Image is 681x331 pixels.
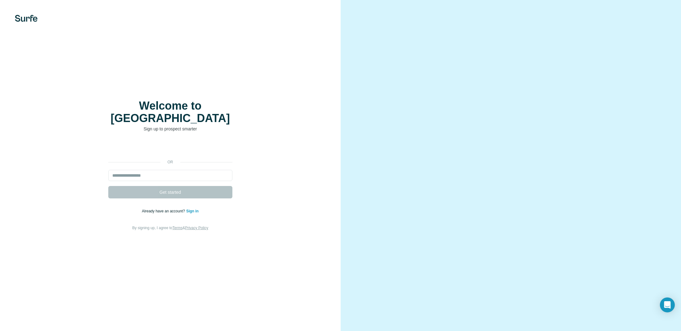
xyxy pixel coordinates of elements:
[172,226,183,230] a: Terms
[660,297,675,312] div: Open Intercom Messenger
[132,226,208,230] span: By signing up, I agree to &
[142,209,186,213] span: Already have an account?
[105,141,235,155] iframe: Sign in with Google Button
[15,15,38,22] img: Surfe's logo
[160,159,180,165] p: or
[186,209,199,213] a: Sign in
[108,100,232,125] h1: Welcome to [GEOGRAPHIC_DATA]
[185,226,208,230] a: Privacy Policy
[108,126,232,132] p: Sign up to prospect smarter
